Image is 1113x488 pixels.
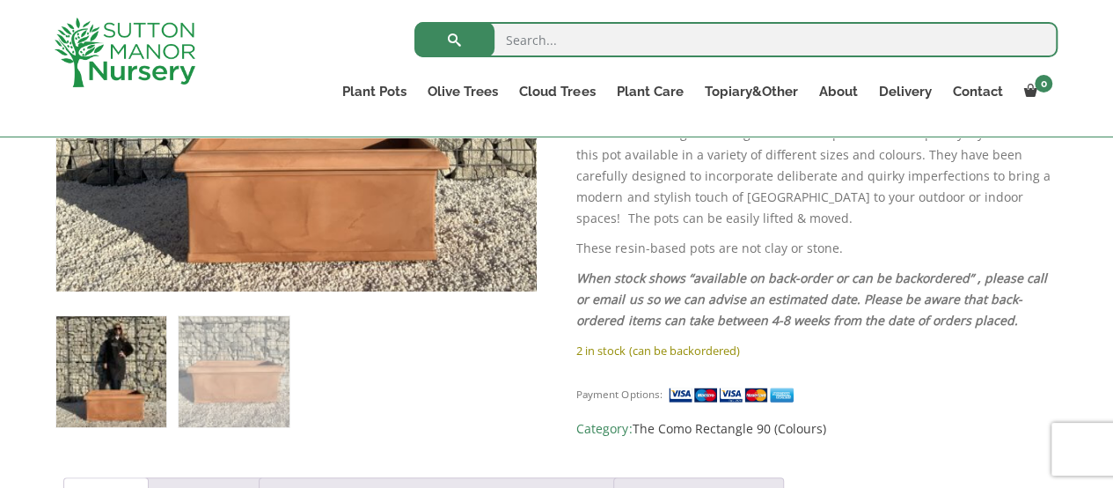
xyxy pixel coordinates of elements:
[576,270,1046,329] em: When stock shows “available on back-order or can be backordered” , please call or email us so we ...
[576,340,1058,361] p: 2 in stock (can be backordered)
[632,420,825,437] a: The Como Rectangle 90 (Colours)
[509,79,605,104] a: Cloud Trees
[179,316,289,426] img: The Como Rectangle Pot 90 Colour Terracotta - Image 2
[576,238,1058,259] p: These resin-based pots are not clay or stone.
[668,386,800,404] img: payment supported
[868,79,941,104] a: Delivery
[1035,75,1052,92] span: 0
[693,79,808,104] a: Topiary&Other
[56,316,166,426] img: The Como Rectangle Pot 90 Colour Terracotta
[414,22,1058,57] input: Search...
[941,79,1013,104] a: Contact
[332,79,417,104] a: Plant Pots
[576,123,1058,229] p: The Como Rectangle Pot range offers a unique and contemporary style. We have this pot available i...
[1013,79,1058,104] a: 0
[605,79,693,104] a: Plant Care
[576,418,1058,440] span: Category:
[576,388,662,401] small: Payment Options:
[808,79,868,104] a: About
[55,18,195,87] img: logo
[417,79,509,104] a: Olive Trees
